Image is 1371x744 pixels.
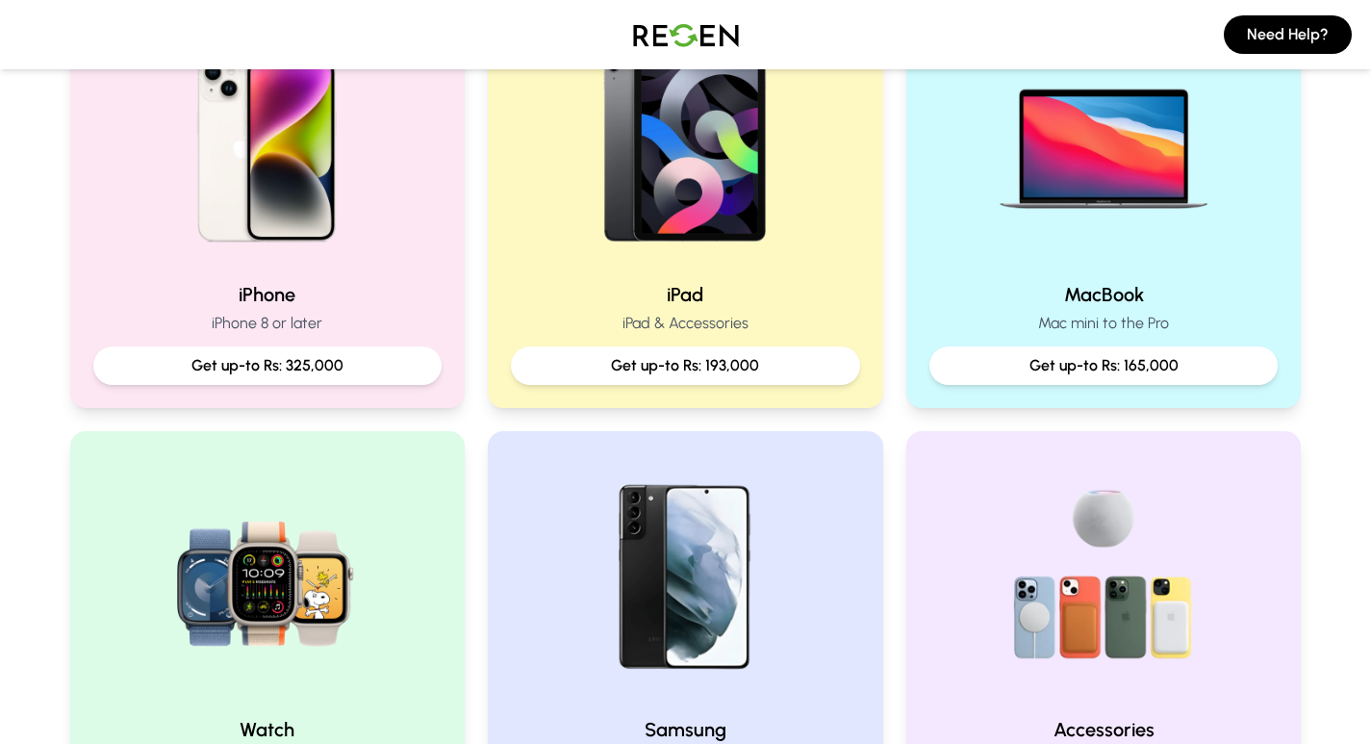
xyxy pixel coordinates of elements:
[980,19,1227,266] img: MacBook
[511,281,860,308] h2: iPad
[109,354,427,377] p: Get up-to Rs: 325,000
[929,281,1279,308] h2: MacBook
[945,354,1263,377] p: Get up-to Rs: 165,000
[929,716,1279,743] h2: Accessories
[144,19,391,266] img: iPhone
[511,312,860,335] p: iPad & Accessories
[1224,15,1352,54] button: Need Help?
[93,716,443,743] h2: Watch
[619,8,753,62] img: Logo
[562,454,808,701] img: Samsung
[93,281,443,308] h2: iPhone
[144,454,391,701] img: Watch
[929,312,1279,335] p: Mac mini to the Pro
[980,454,1227,701] img: Accessories
[511,716,860,743] h2: Samsung
[562,19,808,266] img: iPad
[93,312,443,335] p: iPhone 8 or later
[526,354,845,377] p: Get up-to Rs: 193,000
